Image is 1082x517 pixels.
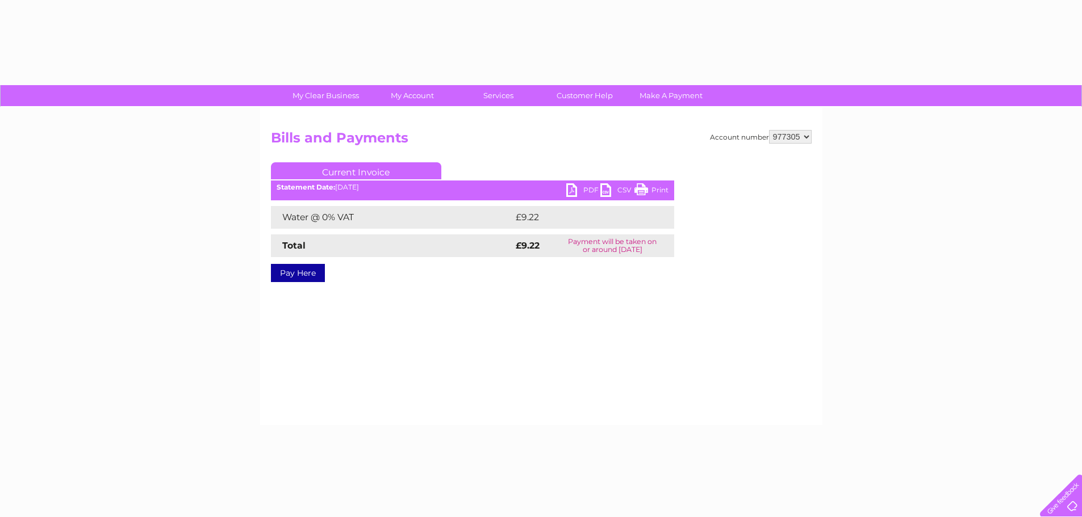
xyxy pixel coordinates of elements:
[516,240,540,251] strong: £9.22
[282,240,306,251] strong: Total
[600,183,634,200] a: CSV
[710,130,812,144] div: Account number
[271,206,513,229] td: Water @ 0% VAT
[624,85,718,106] a: Make A Payment
[271,183,674,191] div: [DATE]
[566,183,600,200] a: PDF
[271,162,441,179] a: Current Invoice
[271,264,325,282] a: Pay Here
[538,85,632,106] a: Customer Help
[634,183,669,200] a: Print
[277,183,335,191] b: Statement Date:
[271,130,812,152] h2: Bills and Payments
[279,85,373,106] a: My Clear Business
[513,206,647,229] td: £9.22
[365,85,459,106] a: My Account
[551,234,674,257] td: Payment will be taken on or around [DATE]
[452,85,545,106] a: Services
